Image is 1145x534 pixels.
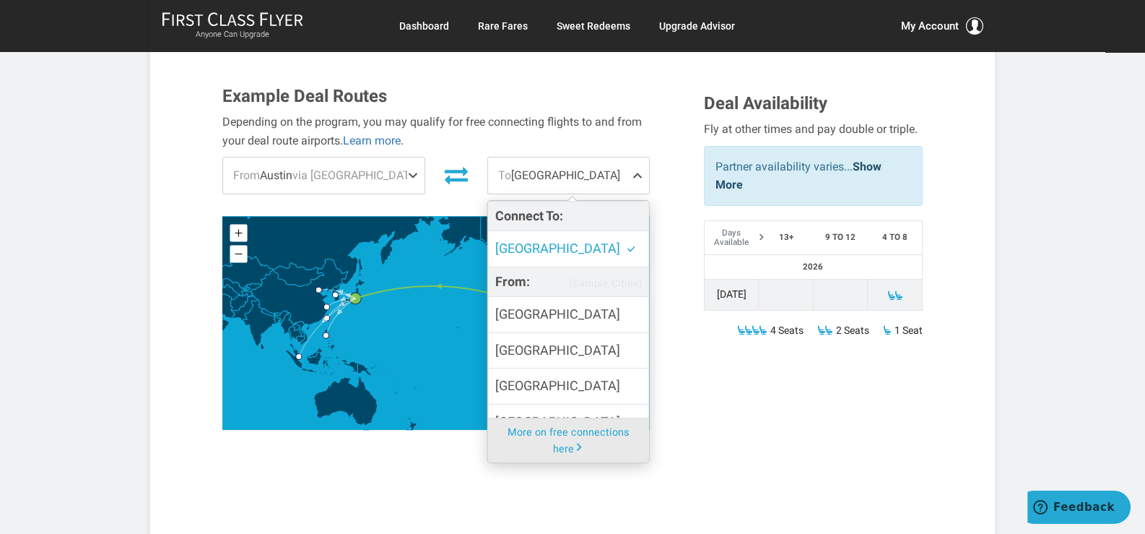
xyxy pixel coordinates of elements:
a: Dashboard [399,13,449,39]
a: First Class FlyerAnyone Can Upgrade [162,12,303,40]
a: More on free connections here [488,418,649,462]
th: Days Available [704,221,759,255]
span: [GEOGRAPHIC_DATA] [495,412,620,433]
path: Sri Lanka [261,343,264,349]
span: [GEOGRAPHIC_DATA] [495,376,620,397]
path: Cambodia [296,335,305,342]
span: via [GEOGRAPHIC_DATA] [292,168,419,182]
path: Kyrgyzstan [245,283,262,291]
span: From [233,168,260,182]
th: 2026 [704,255,922,279]
path: Mongolia [274,262,324,286]
g: Singapore [296,353,308,359]
path: Turkmenistan [217,284,240,299]
path: Thailand [289,326,302,350]
g: Seoul [332,291,344,297]
a: Rare Fares [478,13,528,39]
path: Uzbekistan [223,277,250,296]
path: Vanuatu [398,382,400,384]
th: 13+ [759,221,814,255]
button: Invert Route Direction [436,159,476,191]
span: [GEOGRAPHIC_DATA] [495,241,620,256]
div: Depending on the program, you may qualify for free connecting flights to and from your deal route... [222,113,650,150]
path: Bangladesh [274,315,281,325]
h4: From: [488,267,649,297]
span: My Account [901,17,959,35]
span: (Sample Cities) [569,275,642,293]
span: 2 Seats [836,322,869,339]
path: Solomon Islands [382,369,391,376]
h4: Connect To: [488,201,649,231]
path: New Caledonia [393,391,399,395]
span: [GEOGRAPHIC_DATA] [495,304,620,325]
a: Learn more [343,134,401,147]
span: 1 Seat [894,322,923,339]
a: Sweet Redeems [557,13,630,39]
div: Fly at other times and pay double or triple. [704,120,923,139]
path: India [243,298,289,345]
a: Upgrade Advisor [659,13,735,39]
span: Austin [223,158,425,194]
span: To [498,168,511,182]
th: 9 to 12 [813,221,868,255]
path: Australia [313,375,377,434]
path: Kazakhstan [208,254,272,288]
g: Taipei [324,314,336,320]
g: Manila [323,332,335,338]
path: Brunei [315,350,317,352]
g: Beijing [315,287,328,293]
path: Afghanistan [230,293,253,310]
td: [DATE] [704,279,759,310]
path: South Korea [334,293,339,301]
path: China [251,259,348,330]
path: Myanmar [280,312,294,343]
path: Philippines [320,329,334,350]
path: Papua New Guinea [357,363,381,376]
path: Pakistan [231,296,258,320]
button: My Account [901,17,983,35]
span: [GEOGRAPHIC_DATA] [495,340,620,361]
span: [GEOGRAPHIC_DATA] [488,158,649,194]
span: 4 Seats [770,322,804,339]
path: New Zealand [398,416,417,442]
th: 4 to 8 [868,221,923,255]
path: Oman [217,316,229,332]
path: Tajikistan [241,288,253,296]
g: Shanghai [323,303,336,309]
path: Nepal [261,309,274,316]
path: Indonesia [285,350,357,375]
img: First Class Flyer [162,12,303,27]
span: Deal Availability [704,93,827,113]
path: Fiji [414,384,419,387]
small: Anyone Can Upgrade [162,30,303,40]
path: Bhutan [275,312,280,315]
iframe: Opens a widget where you can find more information [1027,491,1131,527]
path: Timor-Leste [332,371,336,373]
p: Partner availability varies... [715,158,911,194]
span: Example Deal Routes [222,86,387,106]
